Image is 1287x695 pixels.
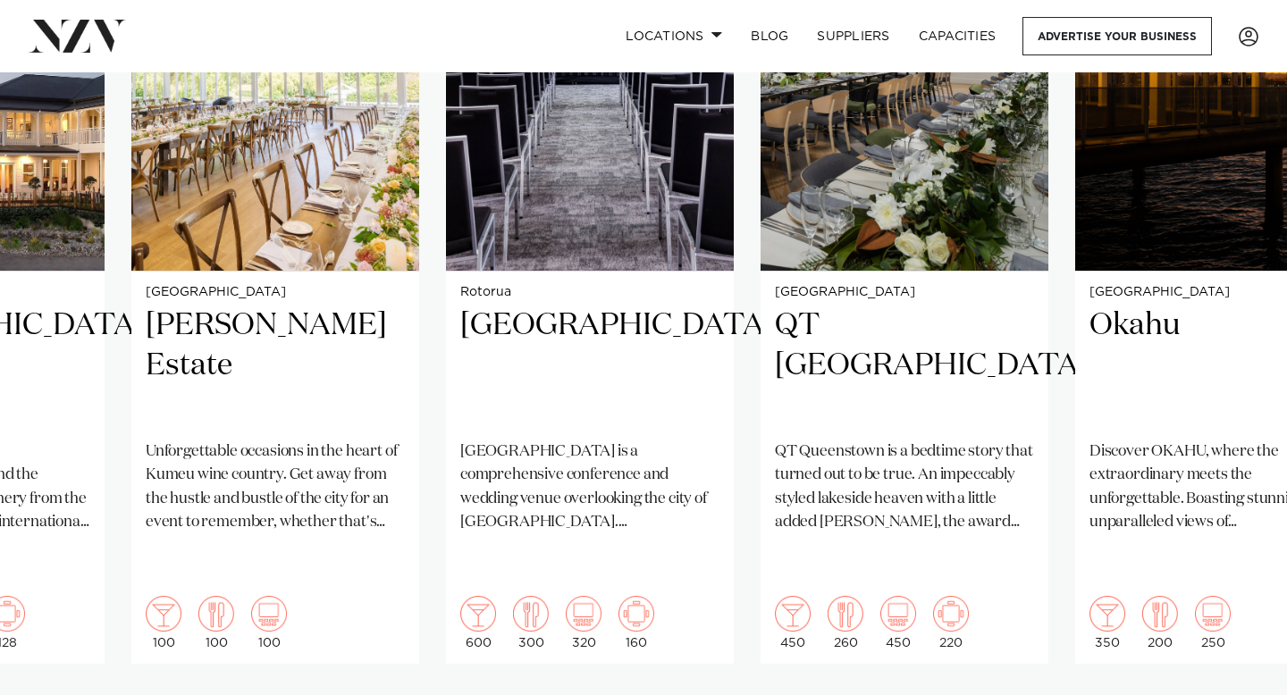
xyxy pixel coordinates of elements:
img: dining.png [198,596,234,632]
img: theatre.png [566,596,601,632]
img: cocktail.png [146,596,181,632]
div: 100 [251,596,287,649]
img: theatre.png [251,596,287,632]
img: meeting.png [618,596,654,632]
h2: [PERSON_NAME] Estate [146,306,405,426]
small: [GEOGRAPHIC_DATA] [775,286,1034,299]
a: SUPPLIERS [803,17,904,55]
div: 100 [146,596,181,649]
p: [GEOGRAPHIC_DATA] is a comprehensive conference and wedding venue overlooking the city of [GEOGRA... [460,440,719,534]
p: Unforgettable occasions in the heart of Kumeu wine country. Get away from the hustle and bustle o... [146,440,405,534]
img: cocktail.png [775,596,811,632]
a: Locations [611,17,736,55]
div: 160 [618,596,654,649]
h2: [GEOGRAPHIC_DATA] [460,306,719,426]
div: 320 [566,596,601,649]
img: cocktail.png [460,596,496,632]
small: Rotorua [460,286,719,299]
div: 260 [828,596,863,649]
div: 350 [1089,596,1125,649]
small: [GEOGRAPHIC_DATA] [146,286,405,299]
img: dining.png [1142,596,1178,632]
img: cocktail.png [1089,596,1125,632]
img: nzv-logo.png [29,20,126,52]
div: 220 [933,596,969,649]
h2: QT [GEOGRAPHIC_DATA] [775,306,1034,426]
div: 600 [460,596,496,649]
a: Capacities [904,17,1011,55]
img: meeting.png [933,596,969,632]
div: 250 [1195,596,1231,649]
div: 450 [775,596,811,649]
a: Advertise your business [1022,17,1212,55]
a: BLOG [736,17,803,55]
img: dining.png [513,596,549,632]
div: 300 [513,596,549,649]
div: 200 [1142,596,1178,649]
img: theatre.png [880,596,916,632]
img: theatre.png [1195,596,1231,632]
p: QT Queenstown is a bedtime story that turned out to be true. An impeccably styled lakeside heaven... [775,440,1034,534]
div: 450 [880,596,916,649]
div: 100 [198,596,234,649]
img: dining.png [828,596,863,632]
